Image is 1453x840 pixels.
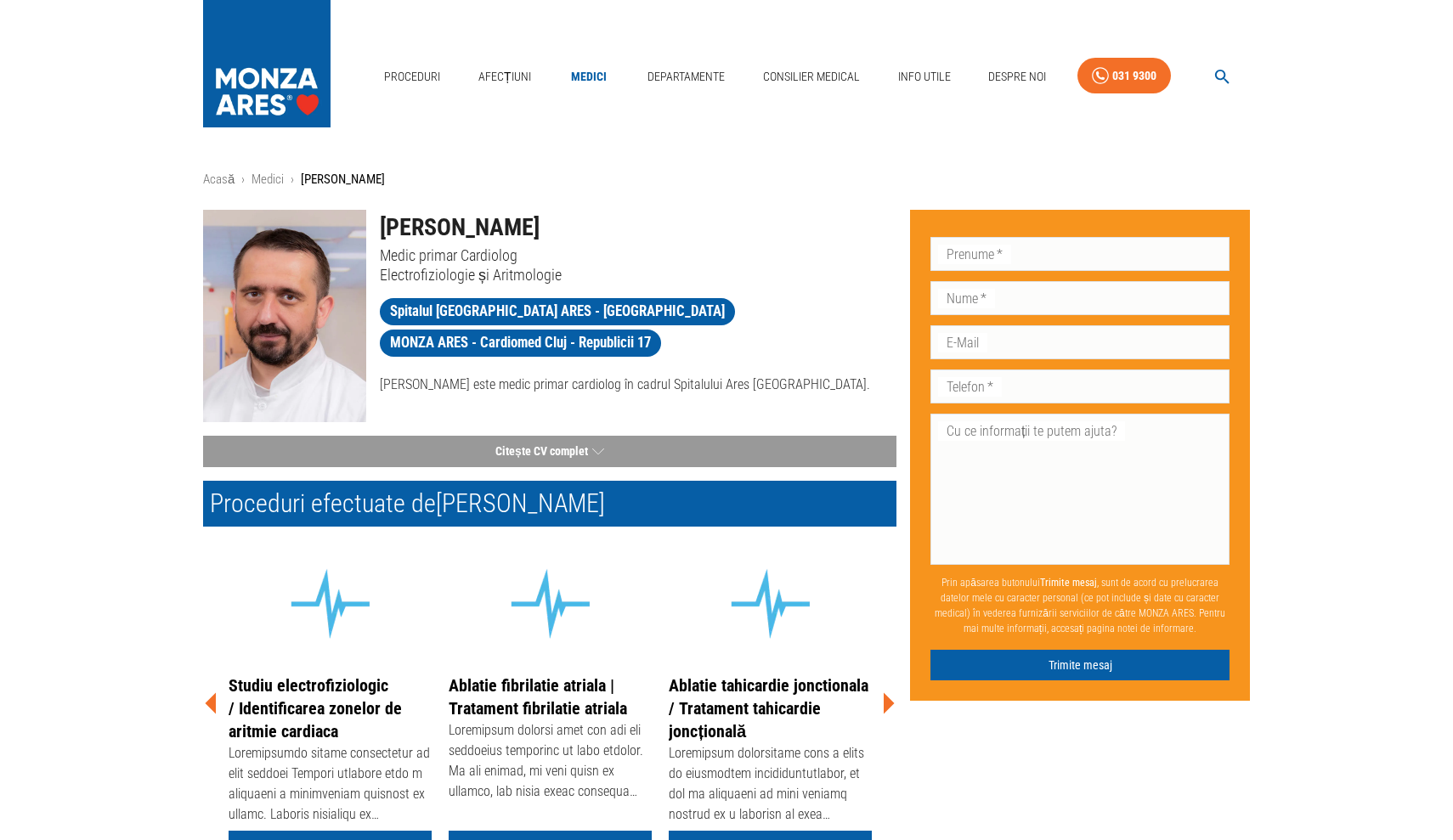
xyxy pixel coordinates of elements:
li: › [291,170,294,189]
a: 031 9300 [1077,58,1171,94]
a: Proceduri [377,59,447,94]
a: Acasă [203,172,235,187]
div: Loremipsum dolorsitame cons a elits do eiusmodtem incididuntutlabor, et dol ma aliquaeni ad mini ... [669,743,872,828]
a: MONZA ARES - Cardiomed Cluj - Republicii 17 [380,330,661,357]
a: Studiu electrofiziologic / Identificarea zonelor de aritmie cardiaca [229,675,402,741]
p: Electrofiziologie și Aritmologie [380,265,896,285]
a: Afecțiuni [472,59,538,94]
p: [PERSON_NAME] este medic primar cardiolog în cadrul Spitalului Ares [GEOGRAPHIC_DATA]. [380,375,896,395]
h2: Proceduri efectuate de [PERSON_NAME] [203,481,896,527]
p: Prin apăsarea butonului , sunt de acord cu prelucrarea datelor mele cu caracter personal (ce pot ... [930,568,1230,643]
button: Trimite mesaj [930,650,1230,681]
img: Dr. Gabriel Cismaru [203,210,366,422]
p: [PERSON_NAME] [301,170,385,189]
a: Info Utile [891,59,958,94]
a: Ablatie fibrilatie atriala | Tratament fibrilatie atriala [449,675,627,719]
div: 031 9300 [1112,65,1156,87]
div: Loremipsum dolorsi amet con adi eli seddoeius temporinc ut labo etdolor. Ma ali enimad, mi veni q... [449,720,652,805]
li: › [241,170,245,189]
a: Medici [252,172,284,187]
b: Trimite mesaj [1040,577,1097,589]
h1: [PERSON_NAME] [380,210,896,245]
p: Medic primar Cardiolog [380,245,896,265]
div: Loremipsumdo sitame consectetur ad elit seddoei Tempori utlabore etdo m aliquaeni a minimveniam q... [229,743,432,828]
a: Despre Noi [981,59,1053,94]
a: Medici [562,59,616,94]
a: Spitalul [GEOGRAPHIC_DATA] ARES - [GEOGRAPHIC_DATA] [380,298,735,325]
a: Ablatie tahicardie jonctionala / Tratament tahicardie joncțională [669,675,868,741]
a: Consilier Medical [756,59,867,94]
a: Departamente [641,59,732,94]
button: Citește CV complet [203,436,896,467]
nav: breadcrumb [203,170,1250,189]
span: MONZA ARES - Cardiomed Cluj - Republicii 17 [380,332,661,353]
span: Spitalul [GEOGRAPHIC_DATA] ARES - [GEOGRAPHIC_DATA] [380,301,735,322]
